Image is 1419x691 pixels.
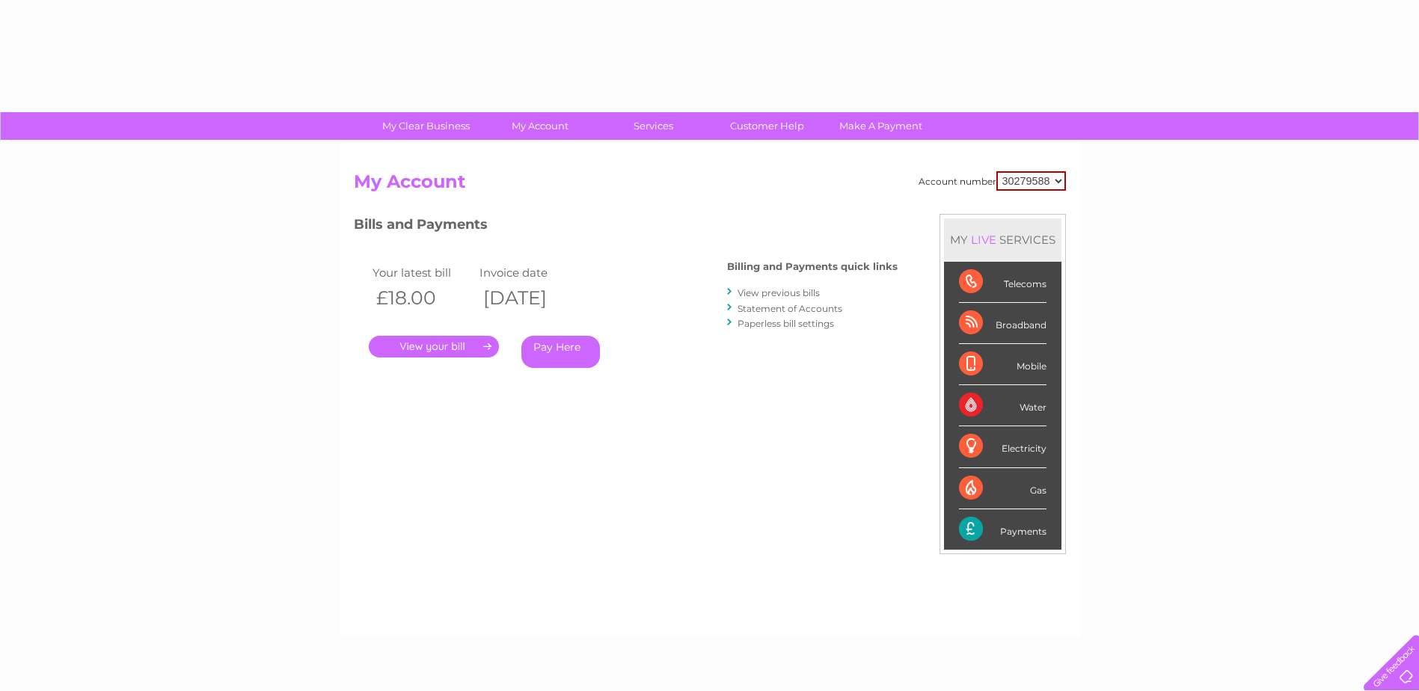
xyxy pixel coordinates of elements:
[521,336,600,368] a: Pay Here
[959,303,1046,344] div: Broadband
[478,112,601,140] a: My Account
[369,262,476,283] td: Your latest bill
[364,112,488,140] a: My Clear Business
[959,509,1046,550] div: Payments
[959,344,1046,385] div: Mobile
[727,261,898,272] h4: Billing and Payments quick links
[959,262,1046,303] div: Telecoms
[369,336,499,357] a: .
[738,287,820,298] a: View previous bills
[476,283,583,313] th: [DATE]
[968,233,999,247] div: LIVE
[959,468,1046,509] div: Gas
[738,303,842,314] a: Statement of Accounts
[369,283,476,313] th: £18.00
[819,112,943,140] a: Make A Payment
[959,426,1046,467] div: Electricity
[354,171,1066,200] h2: My Account
[354,214,898,240] h3: Bills and Payments
[592,112,715,140] a: Services
[959,385,1046,426] div: Water
[738,318,834,329] a: Paperless bill settings
[476,262,583,283] td: Invoice date
[705,112,829,140] a: Customer Help
[919,171,1066,191] div: Account number
[944,218,1061,261] div: MY SERVICES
